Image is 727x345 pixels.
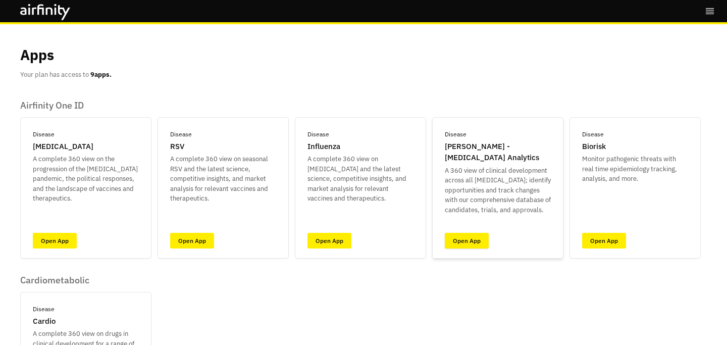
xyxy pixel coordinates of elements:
a: Open App [445,233,489,249]
p: Disease [445,130,466,139]
p: [MEDICAL_DATA] [33,141,93,153]
p: Disease [582,130,604,139]
p: Disease [33,130,55,139]
b: 9 apps. [90,70,112,79]
p: Disease [33,305,55,314]
p: A complete 360 view on [MEDICAL_DATA] and the latest science, competitive insights, and market an... [307,154,413,204]
a: Open App [170,233,214,249]
p: A 360 view of clinical development across all [MEDICAL_DATA]; identify opportunities and track ch... [445,166,551,215]
a: Open App [33,233,77,249]
p: Disease [307,130,329,139]
p: Biorisk [582,141,606,153]
p: Your plan has access to [20,70,112,80]
p: [PERSON_NAME] - [MEDICAL_DATA] Analytics [445,141,551,164]
p: Cardiometabolic [20,275,151,286]
p: A complete 360 view on the progression of the [MEDICAL_DATA] pandemic, the political responses, a... [33,154,139,204]
p: RSV [170,141,184,153]
p: Monitor pathogenic threats with real time epidemiology tracking, analysis, and more. [582,154,688,184]
p: A complete 360 view on seasonal RSV and the latest science, competitive insights, and market anal... [170,154,276,204]
p: Disease [170,130,192,139]
p: Airfinity One ID [20,100,701,111]
p: Apps [20,44,54,66]
a: Open App [582,233,626,249]
p: Influenza [307,141,340,153]
a: Open App [307,233,351,249]
p: Cardio [33,316,56,327]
